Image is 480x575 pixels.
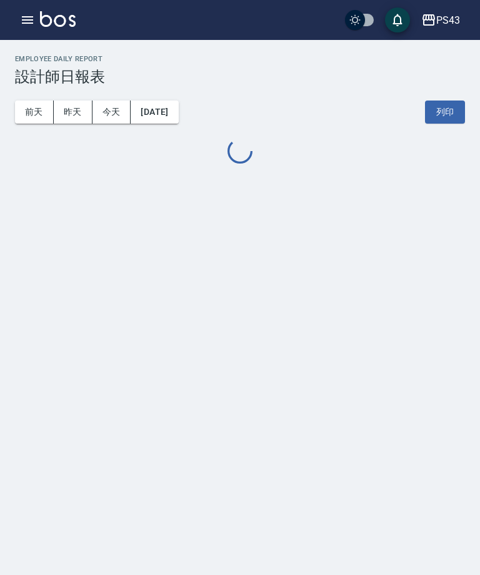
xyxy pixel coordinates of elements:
h2: Employee Daily Report [15,55,465,63]
button: [DATE] [131,101,178,124]
button: save [385,7,410,32]
div: PS43 [436,12,460,28]
button: PS43 [416,7,465,33]
button: 前天 [15,101,54,124]
img: Logo [40,11,76,27]
button: 今天 [92,101,131,124]
button: 列印 [425,101,465,124]
button: 昨天 [54,101,92,124]
h3: 設計師日報表 [15,68,465,86]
